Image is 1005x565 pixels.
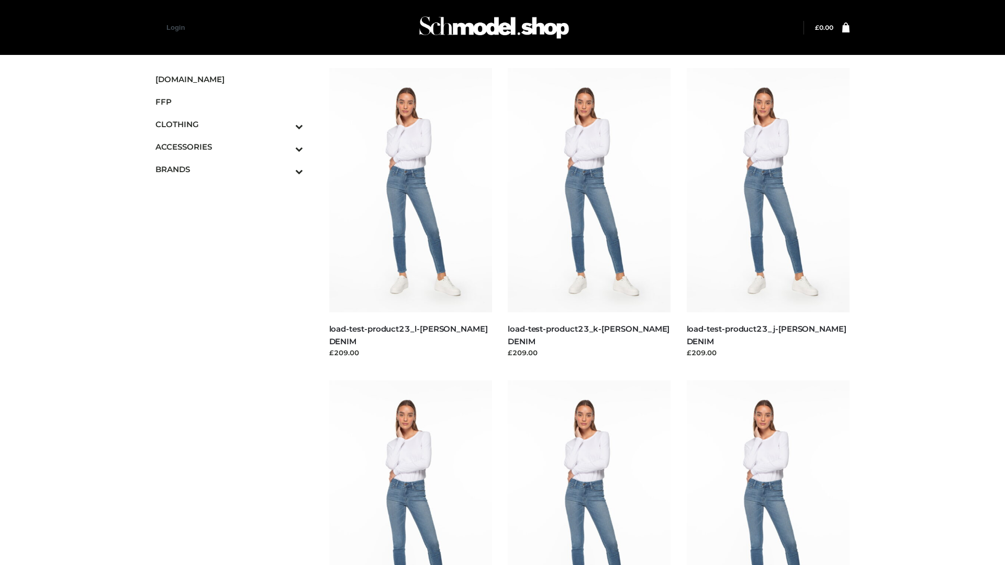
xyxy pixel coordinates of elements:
img: Schmodel Admin 964 [416,7,573,48]
a: Login [166,24,185,31]
a: load-test-product23_k-[PERSON_NAME] DENIM [508,324,669,346]
div: £209.00 [329,347,493,358]
span: £ [815,24,819,31]
span: FFP [155,96,303,108]
button: Toggle Submenu [266,113,303,135]
a: £0.00 [815,24,833,31]
span: [DOMAIN_NAME] [155,73,303,85]
a: BRANDSToggle Submenu [155,158,303,180]
a: [DOMAIN_NAME] [155,68,303,91]
button: Toggle Submenu [266,135,303,158]
a: ACCESSORIESToggle Submenu [155,135,303,158]
a: load-test-product23_j-[PERSON_NAME] DENIM [687,324,846,346]
a: load-test-product23_l-[PERSON_NAME] DENIM [329,324,488,346]
button: Toggle Submenu [266,158,303,180]
bdi: 0.00 [815,24,833,31]
div: £209.00 [508,347,671,358]
span: CLOTHING [155,118,303,130]
span: BRANDS [155,163,303,175]
a: FFP [155,91,303,113]
a: CLOTHINGToggle Submenu [155,113,303,135]
span: ACCESSORIES [155,141,303,153]
div: £209.00 [687,347,850,358]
